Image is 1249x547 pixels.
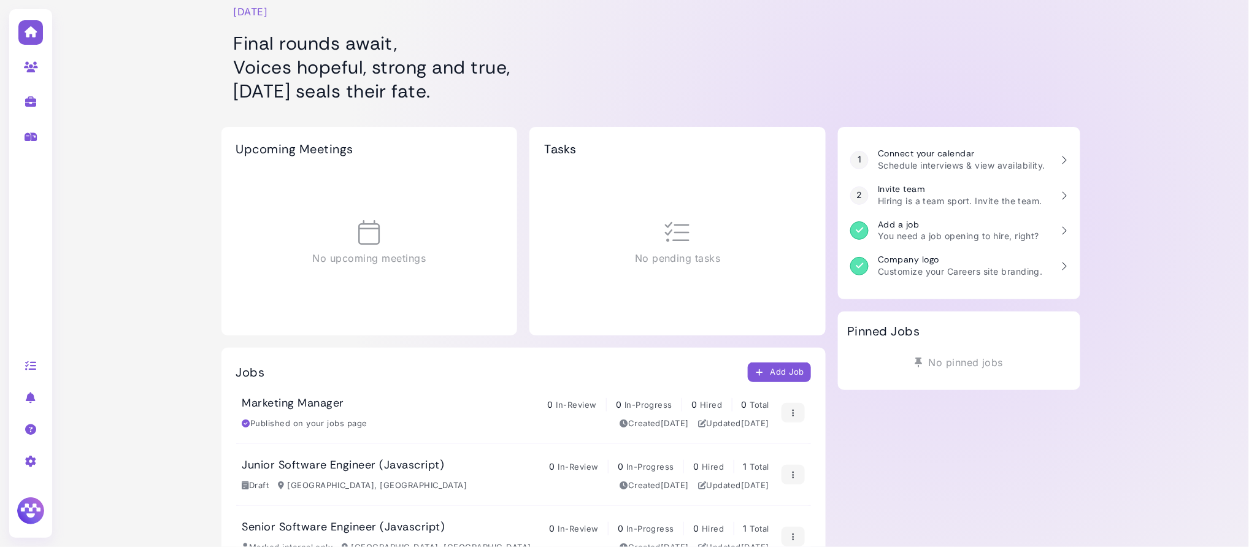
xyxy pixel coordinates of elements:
[550,523,555,534] span: 0
[878,148,1045,159] h3: Connect your calendar
[693,523,699,534] span: 0
[878,254,1043,265] h3: Company logo
[741,480,769,490] time: May 28, 2025
[750,462,769,472] span: Total
[620,418,689,430] div: Created
[661,480,689,490] time: May 28, 2025
[702,462,724,472] span: Hired
[616,399,621,410] span: 0
[878,220,1039,230] h3: Add a job
[755,366,805,379] div: Add Job
[661,418,689,428] time: Aug 20, 2025
[748,362,812,382] button: Add Job
[878,265,1043,278] p: Customize your Careers site branding.
[242,459,445,472] h3: Junior Software Engineer (Javascript)
[242,418,367,430] div: Published on your jobs page
[702,524,724,534] span: Hired
[236,365,265,380] h2: Jobs
[750,400,769,410] span: Total
[550,461,555,472] span: 0
[847,351,1070,374] div: No pinned jobs
[847,324,920,339] h2: Pinned Jobs
[691,399,697,410] span: 0
[558,524,599,534] span: In-Review
[618,461,623,472] span: 0
[242,521,445,534] h3: Senior Software Engineer (Javascript)
[742,399,747,410] span: 0
[544,169,811,317] div: No pending tasks
[624,400,672,410] span: In-Progress
[234,4,268,19] time: [DATE]
[626,462,674,472] span: In-Progress
[242,397,344,410] h3: Marketing Manager
[878,184,1042,194] h3: Invite team
[544,142,576,156] h2: Tasks
[236,169,503,317] div: No upcoming meetings
[878,194,1042,207] p: Hiring is a team sport. Invite the team.
[693,461,699,472] span: 0
[844,142,1074,178] a: 1 Connect your calendar Schedule interviews & view availability.
[626,524,674,534] span: In-Progress
[741,418,769,428] time: Aug 20, 2025
[744,523,747,534] span: 1
[850,151,869,169] div: 1
[15,495,46,526] img: Megan
[878,229,1039,242] p: You need a job opening to hire, right?
[698,480,769,492] div: Updated
[558,462,599,472] span: In-Review
[844,178,1074,213] a: 2 Invite team Hiring is a team sport. Invite the team.
[700,400,722,410] span: Hired
[850,186,869,205] div: 2
[744,461,747,472] span: 1
[242,480,269,492] div: Draft
[236,142,353,156] h2: Upcoming Meetings
[750,524,769,534] span: Total
[618,523,623,534] span: 0
[548,399,553,410] span: 0
[844,248,1074,284] a: Company logo Customize your Careers site branding.
[620,480,689,492] div: Created
[234,31,814,103] h1: Final rounds await, Voices hopeful, strong and true, [DATE] seals their fate.
[556,400,597,410] span: In-Review
[278,480,467,492] div: [GEOGRAPHIC_DATA], [GEOGRAPHIC_DATA]
[844,213,1074,249] a: Add a job You need a job opening to hire, right?
[698,418,769,430] div: Updated
[878,159,1045,172] p: Schedule interviews & view availability.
